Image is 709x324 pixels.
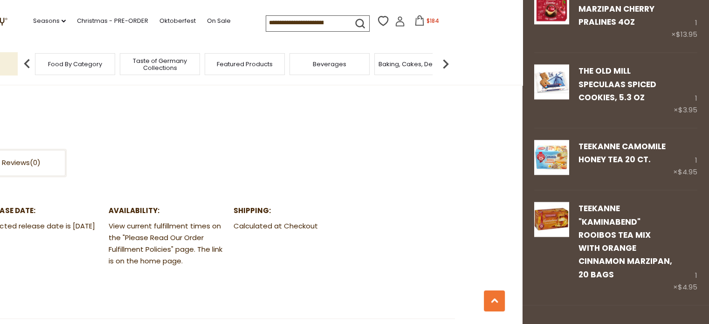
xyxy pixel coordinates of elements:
a: Seasons [33,16,66,26]
a: Baking, Cakes, Desserts [379,61,451,68]
span: $4.95 [678,282,697,292]
div: 1 × [674,64,697,116]
a: Featured Products [217,61,273,68]
img: next arrow [436,55,455,73]
a: Teekanne Camomile Honey Tea 20 ct. [578,141,666,165]
dt: Availability: [109,205,227,217]
a: On Sale [207,16,230,26]
a: Teekanne "Kaminabend" Rooibos Tea Mix with Orange Cinnamon Marzipan, 20 bags [534,202,569,293]
dd: View current fulfillment times on the "Please Read Our Order Fulfillment Policies" page. The link... [109,221,227,267]
button: $184 [407,15,447,29]
span: $184 [427,17,439,25]
a: The Old Mill Speculaas Spiced Cookies, 5.3 oz [534,64,569,116]
div: 1 × [673,140,697,178]
div: 1 × [673,202,697,293]
span: $13.95 [676,29,697,39]
span: $4.95 [678,167,697,177]
a: Taste of Germany Collections [123,57,197,71]
dd: Calculated at Checkout [234,221,352,232]
a: Food By Category [48,61,102,68]
img: Teekanne Camomile Honey Tea 20 ct. [534,140,569,175]
img: previous arrow [18,55,36,73]
a: Christmas - PRE-ORDER [77,16,148,26]
a: Oktoberfest [159,16,195,26]
img: The Old Mill Speculaas Spiced Cookies, 5.3 oz [534,64,569,99]
span: $3.95 [678,105,697,115]
a: The Old Mill Speculaas Spiced Cookies, 5.3 oz [578,65,656,103]
img: Teekanne "Kaminabend" Rooibos Tea Mix with Orange Cinnamon Marzipan, 20 bags [534,202,569,237]
a: Teekanne Camomile Honey Tea 20 ct. [534,140,569,178]
dt: Shipping: [234,205,352,217]
a: Beverages [313,61,346,68]
a: Teekanne "Kaminabend" Rooibos Tea Mix with Orange Cinnamon Marzipan, 20 bags [578,203,672,280]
